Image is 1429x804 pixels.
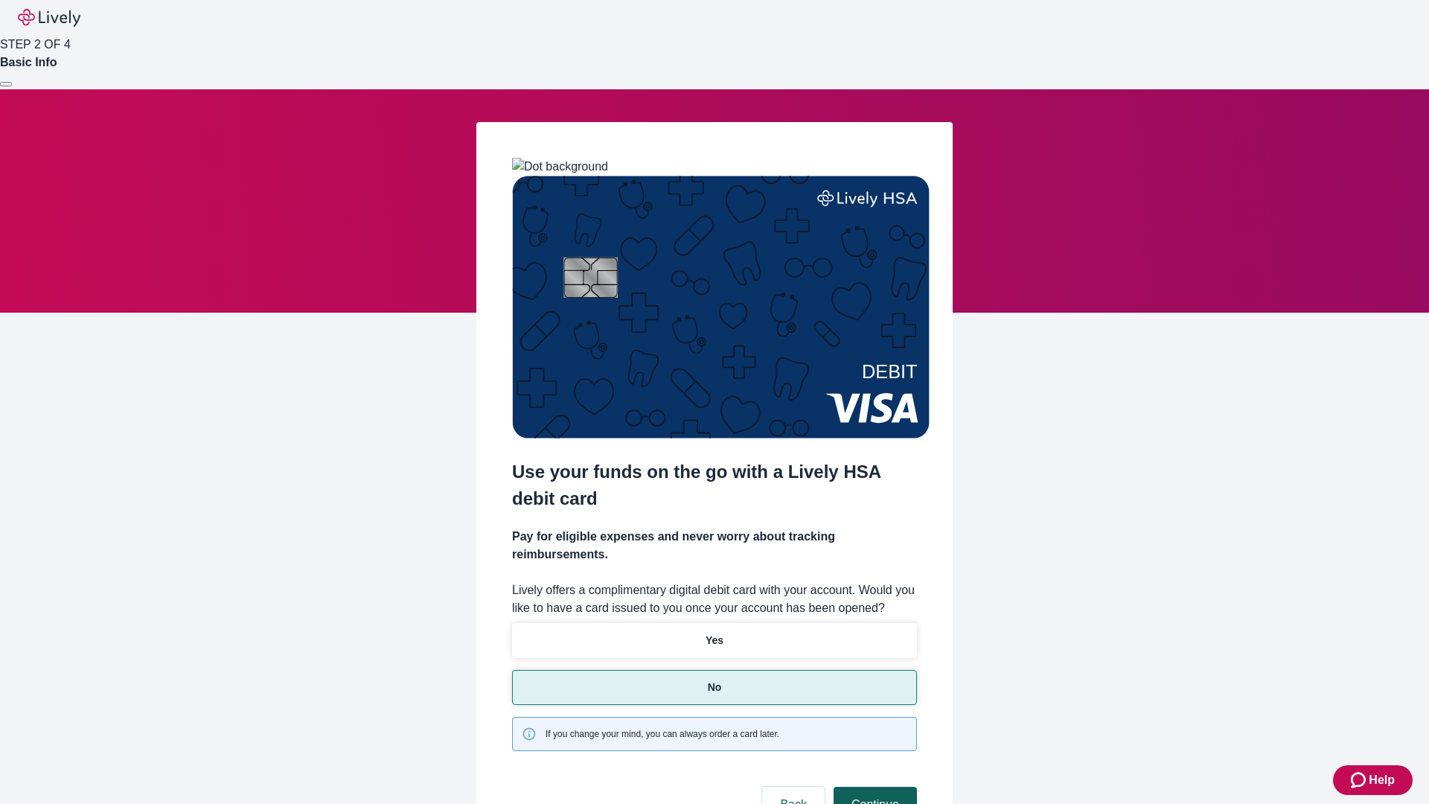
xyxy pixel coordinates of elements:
span: If you change your mind, you can always order a card later. [546,727,779,741]
svg: Zendesk support icon [1351,771,1369,789]
img: Dot background [512,158,608,176]
h2: Use your funds on the go with a Lively HSA debit card [512,459,917,512]
label: Lively offers a complimentary digital debit card with your account. Would you like to have a card... [512,581,917,617]
h4: Pay for eligible expenses and never worry about tracking reimbursements. [512,528,917,564]
button: No [512,670,917,705]
img: Debit card [512,176,930,438]
p: No [708,680,722,695]
p: Yes [706,633,723,648]
span: Help [1369,771,1395,789]
button: Yes [512,623,917,658]
button: Zendesk support iconHelp [1333,765,1413,795]
img: Lively [18,9,80,27]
